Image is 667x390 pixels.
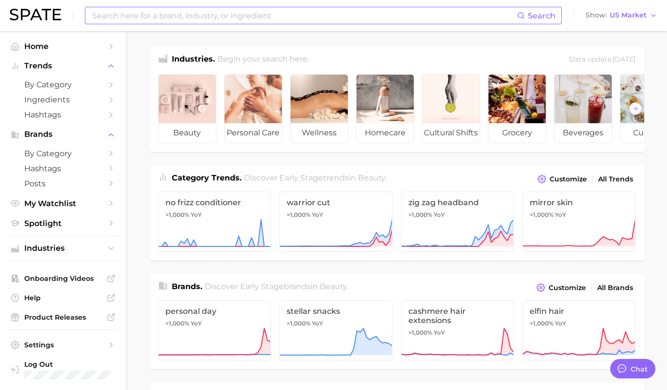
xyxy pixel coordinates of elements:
span: Show [586,13,607,18]
span: personal day [165,307,264,316]
span: Settings [24,341,102,349]
a: Help [8,291,118,305]
a: Hashtags [8,107,118,122]
a: elfin hair>1,000% YoY [522,300,635,360]
span: homecare [357,123,414,143]
span: mirror skin [530,198,628,207]
span: Posts [24,179,102,188]
span: >1,000% [287,211,310,218]
a: Log out. Currently logged in with e-mail lhutcherson@kwtglobal.com. [8,357,118,382]
span: YoY [312,320,323,327]
span: Trends [24,62,102,70]
span: zig zag headband [408,198,507,207]
button: Scroll Right [629,102,642,115]
span: Search [528,11,555,20]
a: warrior cut>1,000% YoY [279,192,392,252]
span: Log Out [24,360,122,369]
span: Category Trends . [172,173,242,182]
span: >1,000% [165,211,189,218]
span: All Trends [598,175,633,183]
span: YoY [434,329,445,337]
span: Onboarding Videos [24,274,102,283]
span: beauty [358,173,385,182]
div: Data update: [DATE] [569,53,635,66]
span: YoY [191,211,202,219]
span: Spotlight [24,219,102,228]
span: cashmere hair extensions [408,307,507,325]
span: wellness [291,123,348,143]
a: stellar snacks>1,000% YoY [279,300,392,360]
a: beauty [158,74,216,143]
span: >1,000% [530,320,553,327]
span: >1,000% [165,320,189,327]
span: Customize [549,284,586,292]
a: Posts [8,176,118,191]
input: Search here for a brand, industry, or ingredient [91,7,517,24]
a: Settings [8,338,118,352]
a: wellness [290,74,348,143]
span: Discover Early Stage trends in . [244,173,387,182]
a: by Category [8,77,118,92]
a: personal care [224,74,282,143]
button: ShowUS Market [583,9,660,22]
span: All Brands [597,284,633,292]
span: Hashtags [24,164,102,173]
span: >1,000% [530,211,553,218]
span: Help [24,293,102,302]
a: Ingredients [8,92,118,107]
span: cultural shifts [423,123,480,143]
h1: Industries. [172,53,215,66]
button: Trends [8,59,118,73]
span: Hashtags [24,110,102,119]
span: by Category [24,149,102,158]
span: Product Releases [24,313,102,322]
span: Brands . [172,282,202,291]
span: stellar snacks [287,307,385,316]
a: by Category [8,146,118,161]
span: Discover Early Stage brands in . [205,282,348,291]
span: no frizz conditioner [165,198,264,207]
span: personal care [225,123,282,143]
span: Home [24,42,102,51]
a: personal day>1,000% YoY [158,300,271,360]
span: YoY [555,211,566,219]
a: All Trends [596,173,635,186]
a: cashmere hair extensions>1,000% YoY [401,300,514,360]
span: warrior cut [287,198,385,207]
a: All Brands [595,281,635,294]
span: Industries [24,244,102,253]
a: Hashtags [8,161,118,176]
a: cultural shifts [422,74,480,143]
span: My Watchlist [24,199,102,208]
span: elfin hair [530,307,628,316]
a: grocery [488,74,546,143]
a: no frizz conditioner>1,000% YoY [158,192,271,252]
h2: Begin your search here. [217,53,309,66]
span: >1,000% [287,320,310,327]
button: Industries [8,241,118,256]
span: beverages [554,123,612,143]
span: beauty [159,123,216,143]
span: YoY [434,211,445,219]
a: beverages [554,74,612,143]
a: Onboarding Videos [8,271,118,286]
span: by Category [24,80,102,89]
a: homecare [356,74,414,143]
span: US Market [610,13,647,18]
button: Brands [8,127,118,142]
span: >1,000% [408,211,432,218]
a: zig zag headband>1,000% YoY [401,192,514,252]
img: SPATE [10,9,61,20]
span: YoY [555,320,566,327]
a: Home [8,39,118,54]
span: YoY [191,320,202,327]
span: Ingredients [24,95,102,104]
button: Customize [534,281,588,294]
span: >1,000% [408,329,432,336]
button: Customize [535,172,589,186]
span: Customize [550,175,587,183]
a: My Watchlist [8,196,118,211]
span: YoY [312,211,323,219]
a: Product Releases [8,310,118,325]
a: mirror skin>1,000% YoY [522,192,635,252]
